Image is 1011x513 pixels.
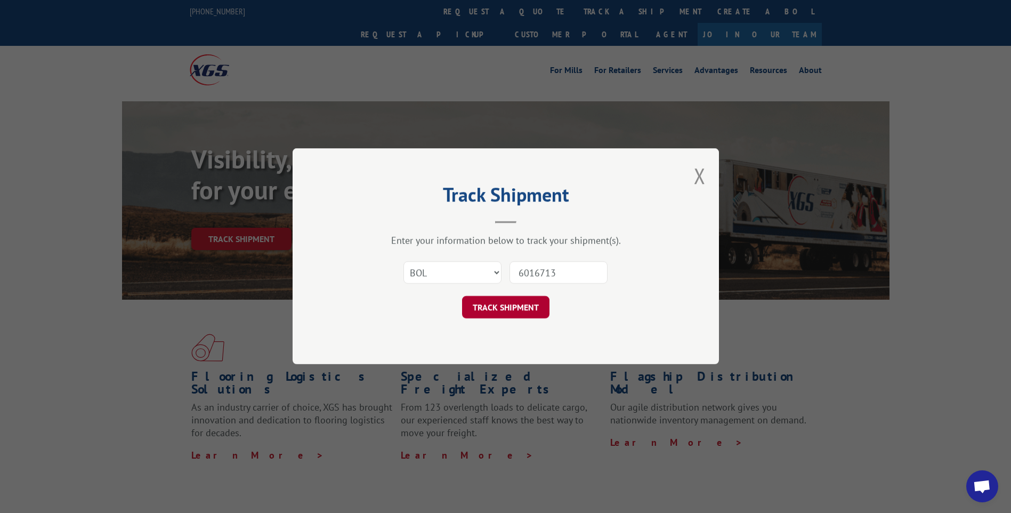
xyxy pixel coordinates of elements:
button: Close modal [694,162,706,190]
div: Open chat [966,470,998,502]
div: Enter your information below to track your shipment(s). [346,235,666,247]
input: Number(s) [509,262,608,284]
h2: Track Shipment [346,187,666,207]
button: TRACK SHIPMENT [462,296,549,319]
